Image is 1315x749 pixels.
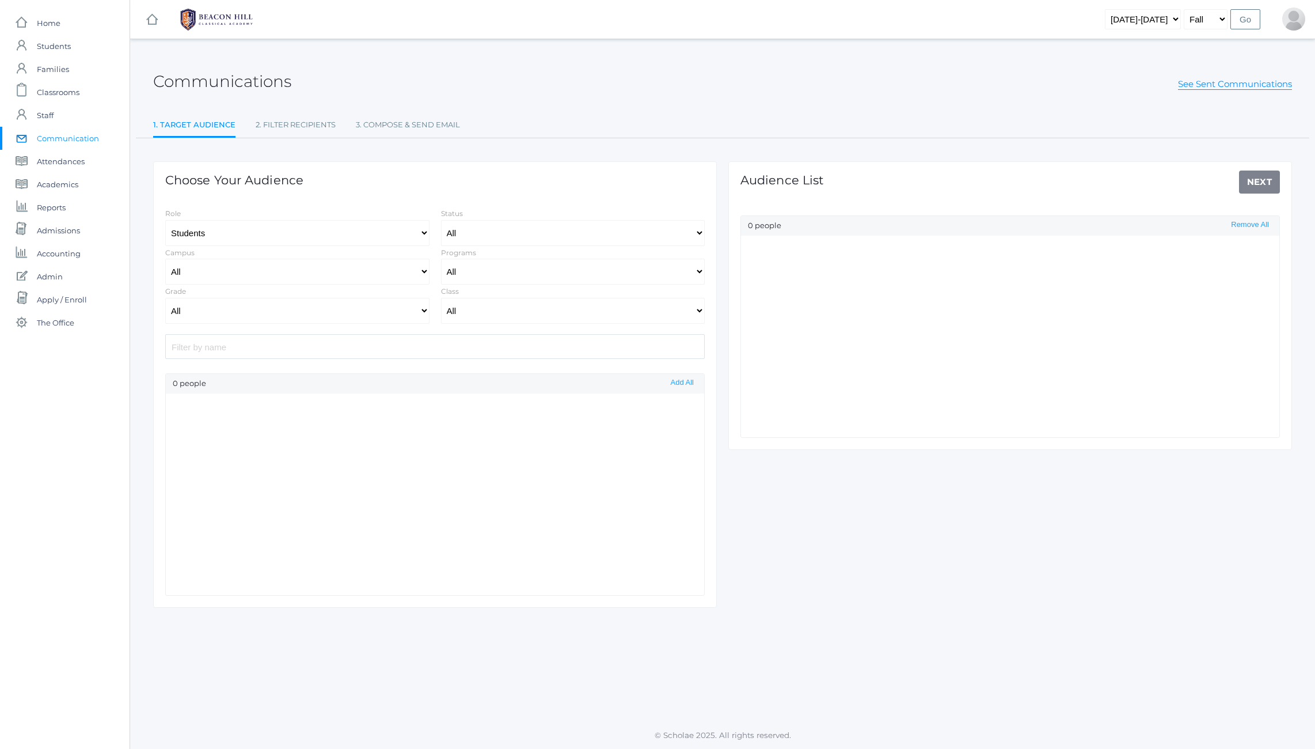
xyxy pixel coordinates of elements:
a: 3. Compose & Send Email [356,114,460,137]
label: Programs [441,248,476,257]
a: See Sent Communications [1178,78,1292,90]
h1: Audience List [740,173,824,187]
span: Families [37,58,69,81]
label: Class [441,287,459,296]
span: The Office [37,311,74,334]
button: Remove All [1227,220,1272,230]
span: Staff [37,104,54,127]
label: Campus [165,248,195,257]
a: 1. Target Audience [153,114,235,138]
a: 2. Filter Recipients [256,114,336,137]
span: Apply / Enroll [37,288,87,311]
img: 1_BHCALogos-05.png [173,5,260,34]
span: Communication [37,127,99,150]
h2: Communications [153,73,291,90]
div: 0 people [741,216,1279,236]
input: Filter by name [165,334,705,359]
span: Attendances [37,150,85,173]
span: Students [37,35,71,58]
label: Grade [165,287,186,296]
div: 0 people [166,374,704,394]
input: Go [1230,9,1260,29]
label: Status [441,209,463,218]
label: Role [165,209,181,218]
span: Reports [37,196,66,219]
span: Home [37,12,60,35]
button: Add All [667,378,697,388]
div: Jason Roberts [1282,7,1305,31]
span: Academics [37,173,78,196]
p: © Scholae 2025. All rights reserved. [130,729,1315,741]
span: Classrooms [37,81,79,104]
h1: Choose Your Audience [165,173,303,187]
span: Accounting [37,242,81,265]
span: Admissions [37,219,80,242]
span: Admin [37,265,63,288]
